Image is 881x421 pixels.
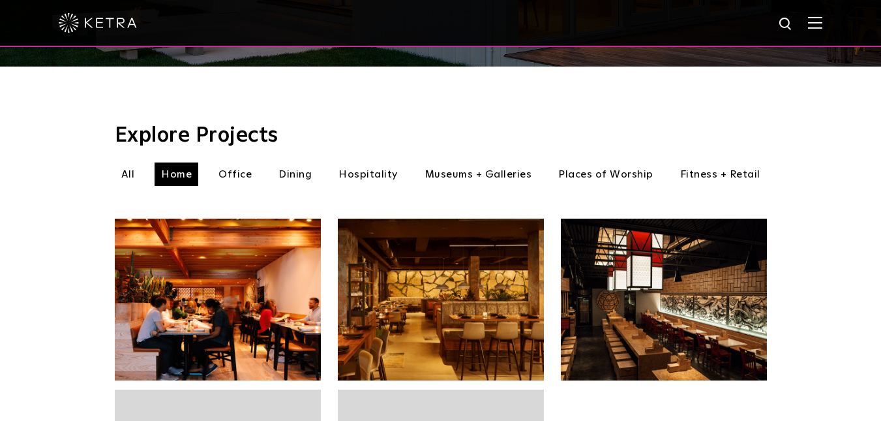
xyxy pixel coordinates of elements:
a: TenTen [338,381,544,401]
img: New-Project-Page-hero-(3x)_0016_full_amber_2000k_1518_w [338,219,544,381]
a: [PERSON_NAME] [561,381,767,401]
img: search icon [778,16,794,33]
h3: Explore Projects [115,125,767,146]
li: Home [155,163,198,186]
li: Museums + Galleries [418,163,539,186]
li: Places of Worship [552,163,660,186]
a: Tamarindo [115,381,321,401]
li: Office [212,163,258,186]
img: ketra-logo-2019-white [59,13,137,33]
li: Fitness + Retail [674,163,767,186]
li: All [115,163,142,186]
li: Dining [272,163,318,186]
img: New-Project-Page-hero-(3x)_0007_RAMEN_TATSU_YA_KETRA-13 [561,219,767,381]
img: Hamburger%20Nav.svg [808,16,822,29]
img: New-Project-Page-hero-(3x)_0002_TamarindoRestaurant-0001-LizKuball-HighRes [115,219,321,381]
li: Hospitality [332,163,404,186]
